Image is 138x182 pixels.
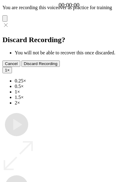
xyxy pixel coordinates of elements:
li: 0.25× [15,78,136,84]
li: 2× [15,100,136,106]
h2: Discard Recording? [2,36,136,44]
button: Cancel [2,60,20,67]
li: 1× [15,89,136,95]
button: Discard Recording [21,60,60,67]
span: 1 [5,68,7,72]
p: You are recording this voiceover as practice for training [2,5,136,10]
li: You will not be able to recover this once discarded. [15,50,136,56]
a: 00:00:00 [59,2,79,9]
li: 0.5× [15,84,136,89]
button: 1× [2,67,12,73]
li: 1.5× [15,95,136,100]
